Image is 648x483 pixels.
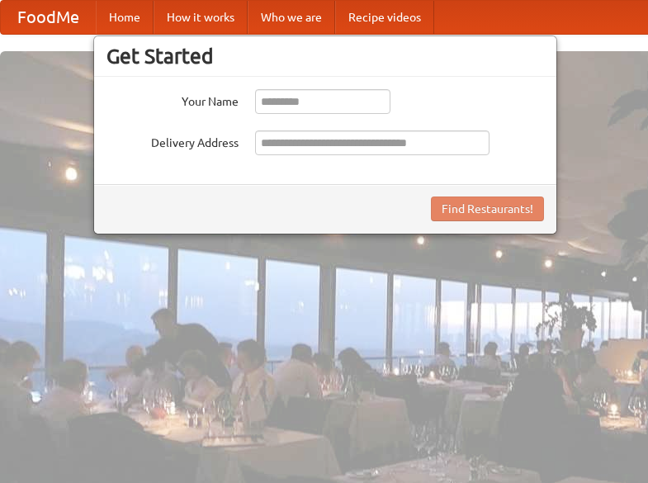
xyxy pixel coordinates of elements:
[106,44,544,69] h3: Get Started
[248,1,335,34] a: Who we are
[431,197,544,221] button: Find Restaurants!
[96,1,154,34] a: Home
[154,1,248,34] a: How it works
[106,89,239,110] label: Your Name
[106,130,239,151] label: Delivery Address
[1,1,96,34] a: FoodMe
[335,1,434,34] a: Recipe videos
